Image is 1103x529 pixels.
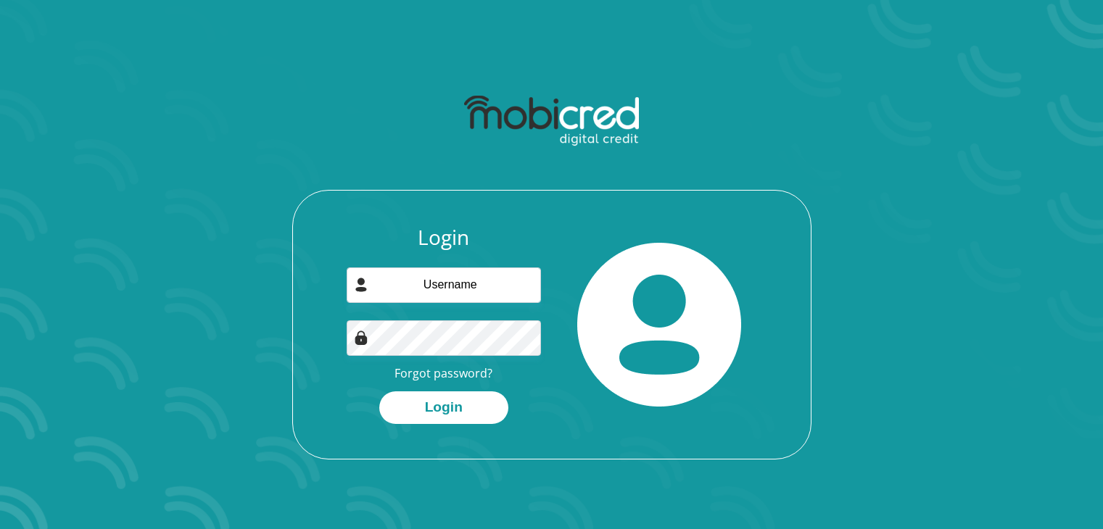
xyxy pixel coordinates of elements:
[354,330,368,345] img: Image
[347,267,541,303] input: Username
[379,391,508,424] button: Login
[394,365,492,381] a: Forgot password?
[354,278,368,292] img: user-icon image
[347,225,541,250] h3: Login
[464,96,639,146] img: mobicred logo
